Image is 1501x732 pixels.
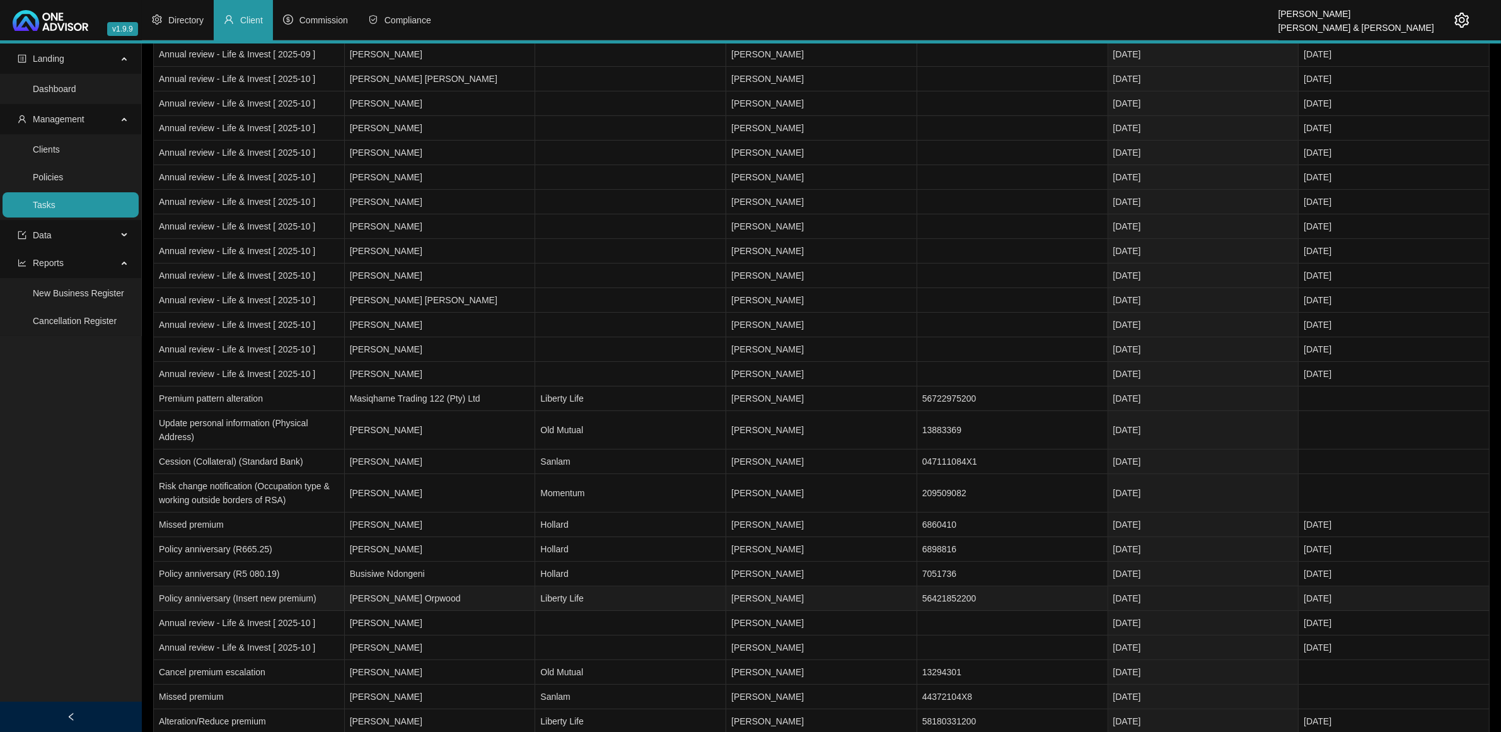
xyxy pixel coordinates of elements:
td: [DATE] [1299,91,1490,116]
td: [DATE] [1299,116,1490,141]
span: Compliance [385,15,431,25]
td: [DATE] [1108,411,1299,450]
td: Sanlam [535,685,726,709]
td: [DATE] [1108,239,1299,264]
td: [DATE] [1299,67,1490,91]
span: [PERSON_NAME] [731,667,804,677]
td: [DATE] [1108,362,1299,386]
td: [DATE] [1299,537,1490,562]
td: [PERSON_NAME] [345,214,536,239]
td: 7051736 [917,562,1108,586]
span: user [18,115,26,124]
span: import [18,231,26,240]
span: v1.9.9 [107,22,138,36]
td: [DATE] [1299,288,1490,313]
span: Client [240,15,263,25]
td: [DATE] [1108,91,1299,116]
td: [DATE] [1108,165,1299,190]
span: user [224,15,234,25]
td: Update personal information (Physical Address) [154,411,345,450]
td: Hollard [535,562,726,586]
td: 44372104X8 [917,685,1108,709]
span: [PERSON_NAME] [731,593,804,603]
span: left [67,712,76,721]
td: Annual review - Life & Invest [ 2025-10 ] [154,611,345,636]
td: [DATE] [1108,313,1299,337]
span: [PERSON_NAME] [731,197,804,207]
span: Data [33,230,52,240]
span: [PERSON_NAME] [731,270,804,281]
td: [PERSON_NAME] [345,42,536,67]
td: Annual review - Life & Invest [ 2025-10 ] [154,239,345,264]
td: Hollard [535,537,726,562]
td: [PERSON_NAME] [345,411,536,450]
td: [PERSON_NAME] [345,91,536,116]
td: [DATE] [1108,214,1299,239]
td: [PERSON_NAME] [PERSON_NAME] [345,288,536,313]
td: [PERSON_NAME] [345,165,536,190]
span: line-chart [18,259,26,267]
td: Hollard [535,513,726,537]
td: Annual review - Life & Invest [ 2025-10 ] [154,636,345,660]
td: [DATE] [1108,474,1299,513]
td: 047111084X1 [917,450,1108,474]
a: Policies [33,172,63,182]
td: [DATE] [1108,660,1299,685]
td: [DATE] [1108,537,1299,562]
td: [DATE] [1108,141,1299,165]
td: [PERSON_NAME] [345,450,536,474]
td: Premium pattern alteration [154,386,345,411]
td: [DATE] [1108,562,1299,586]
a: Dashboard [33,84,76,94]
td: [PERSON_NAME] [345,611,536,636]
td: [DATE] [1108,611,1299,636]
td: [DATE] [1108,67,1299,91]
td: [DATE] [1299,165,1490,190]
td: 6860410 [917,513,1108,537]
td: [DATE] [1299,562,1490,586]
td: [DATE] [1108,264,1299,288]
td: [DATE] [1299,214,1490,239]
span: [PERSON_NAME] [731,520,804,530]
span: [PERSON_NAME] [731,692,804,702]
td: Old Mutual [535,411,726,450]
td: [DATE] [1108,42,1299,67]
td: Annual review - Life & Invest [ 2025-10 ] [154,67,345,91]
td: [DATE] [1299,636,1490,660]
td: [DATE] [1108,685,1299,709]
td: [DATE] [1299,264,1490,288]
td: [DATE] [1108,636,1299,660]
span: [PERSON_NAME] [731,488,804,498]
span: [PERSON_NAME] [731,98,804,108]
span: setting [1454,13,1469,28]
td: Annual review - Life & Invest [ 2025-10 ] [154,116,345,141]
td: Missed premium [154,685,345,709]
span: [PERSON_NAME] [731,49,804,59]
td: [PERSON_NAME] [345,685,536,709]
td: [PERSON_NAME] [345,537,536,562]
td: Annual review - Life & Invest [ 2025-10 ] [154,337,345,362]
span: dollar [283,15,293,25]
span: setting [152,15,162,25]
a: Cancellation Register [33,316,117,326]
td: [DATE] [1108,450,1299,474]
span: Management [33,114,84,124]
a: Clients [33,144,60,154]
span: Landing [33,54,64,64]
td: Liberty Life [535,586,726,611]
span: Directory [168,15,204,25]
span: [PERSON_NAME] [731,221,804,231]
td: [DATE] [1108,337,1299,362]
span: profile [18,54,26,63]
span: [PERSON_NAME] [731,544,804,554]
td: [DATE] [1299,337,1490,362]
td: [DATE] [1299,611,1490,636]
a: Tasks [33,200,55,210]
td: Policy anniversary (Insert new premium) [154,586,345,611]
td: Policy anniversary (R665.25) [154,537,345,562]
td: [DATE] [1299,190,1490,214]
span: [PERSON_NAME] [731,295,804,305]
td: [DATE] [1299,42,1490,67]
td: [DATE] [1299,513,1490,537]
a: New Business Register [33,288,124,298]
